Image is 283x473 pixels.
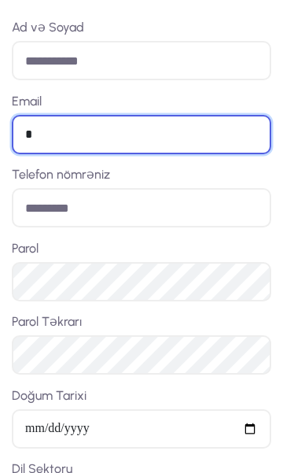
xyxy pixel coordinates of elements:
[6,88,277,115] label: Email
[6,162,277,189] label: Telefon nömrəniz
[6,309,277,336] label: Parol Təkrarı
[6,235,277,262] label: Parol
[6,382,277,409] label: Doğum Tarixi
[6,15,277,42] label: Ad və Soyad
